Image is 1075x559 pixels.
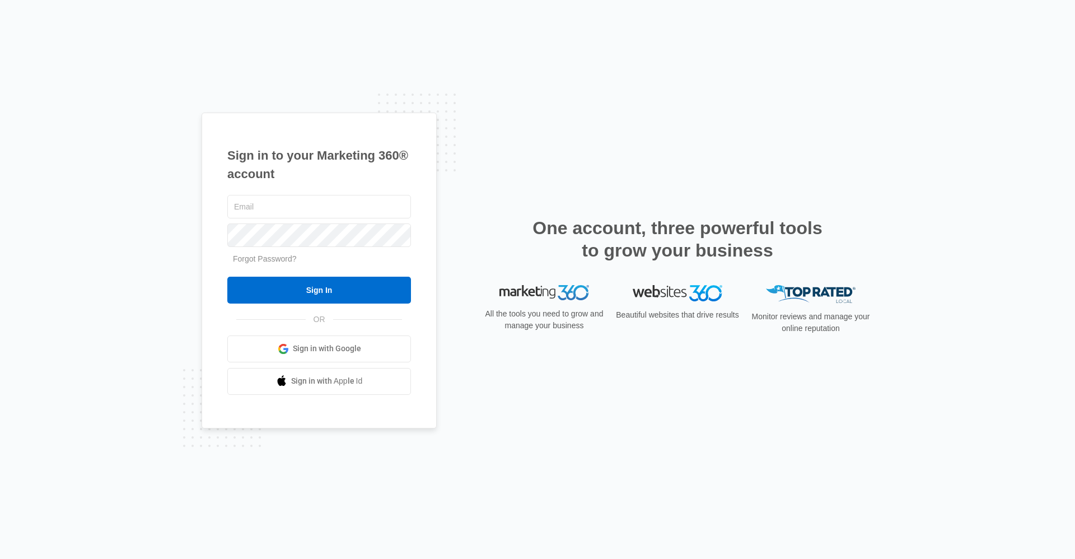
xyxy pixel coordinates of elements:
[227,368,411,395] a: Sign in with Apple Id
[227,277,411,304] input: Sign In
[615,309,740,321] p: Beautiful websites that drive results
[227,336,411,362] a: Sign in with Google
[233,254,297,263] a: Forgot Password?
[499,285,589,301] img: Marketing 360
[482,308,607,332] p: All the tools you need to grow and manage your business
[748,311,873,334] p: Monitor reviews and manage your online reputation
[227,195,411,218] input: Email
[529,217,826,262] h2: One account, three powerful tools to grow your business
[633,285,722,301] img: Websites 360
[293,343,361,355] span: Sign in with Google
[766,285,856,304] img: Top Rated Local
[306,314,333,325] span: OR
[291,375,363,387] span: Sign in with Apple Id
[227,146,411,183] h1: Sign in to your Marketing 360® account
